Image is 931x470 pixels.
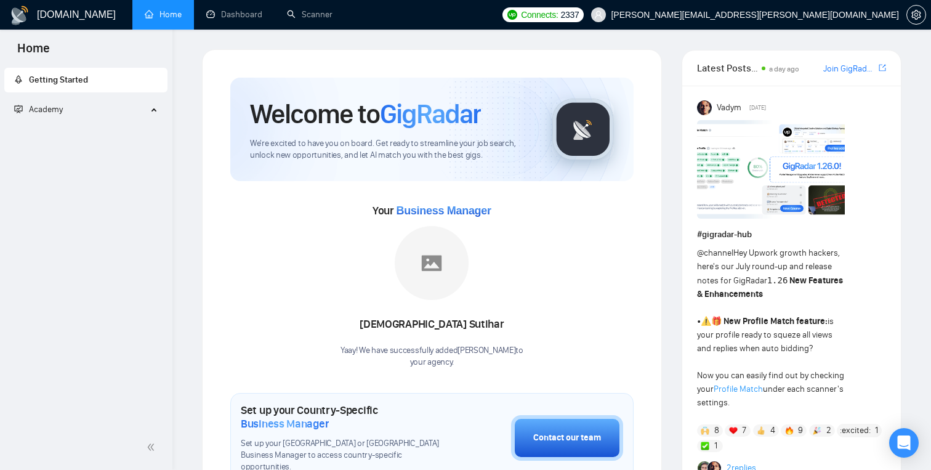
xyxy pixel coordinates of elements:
[395,226,469,300] img: placeholder.png
[813,426,821,435] img: 🎉
[826,424,831,437] span: 2
[697,60,758,76] span: Latest Posts from the GigRadar Community
[29,104,63,115] span: Academy
[701,426,709,435] img: 🙌
[511,415,623,461] button: Contact our team
[697,100,712,115] img: Vadym
[767,275,788,285] code: 1.26
[757,426,765,435] img: 👍
[729,426,738,435] img: ❤️
[29,75,88,85] span: Getting Started
[714,424,719,437] span: 8
[241,417,329,431] span: Business Manager
[823,62,876,76] a: Join GigRadar Slack Community
[906,10,926,20] a: setting
[147,441,159,453] span: double-left
[552,99,614,160] img: gigradar-logo.png
[798,424,803,437] span: 9
[341,314,523,335] div: [DEMOGRAPHIC_DATA] Sutihar
[594,10,603,19] span: user
[14,104,63,115] span: Academy
[769,65,799,73] span: a day ago
[879,63,886,73] span: export
[697,228,886,241] h1: # gigradar-hub
[341,357,523,368] p: your agency .
[889,428,919,458] div: Open Intercom Messenger
[840,424,871,437] span: :excited:
[907,10,925,20] span: setting
[711,316,722,326] span: 🎁
[507,10,517,20] img: upwork-logo.png
[250,97,481,131] h1: Welcome to
[701,442,709,450] img: ✅
[697,120,845,219] img: F09AC4U7ATU-image.png
[714,384,763,394] a: Profile Match
[785,426,794,435] img: 🔥
[742,424,746,437] span: 7
[714,440,717,452] span: 1
[206,9,262,20] a: dashboardDashboard
[10,6,30,25] img: logo
[770,424,775,437] span: 4
[875,424,878,437] span: 1
[4,68,167,92] li: Getting Started
[341,345,523,368] div: Yaay! We have successfully added [PERSON_NAME] to
[396,205,491,217] span: Business Manager
[701,316,711,326] span: ⚠️
[241,403,449,431] h1: Set up your Country-Specific
[533,431,601,445] div: Contact our team
[560,8,579,22] span: 2337
[879,62,886,74] a: export
[14,75,23,84] span: rocket
[373,204,491,217] span: Your
[723,316,828,326] strong: New Profile Match feature:
[521,8,558,22] span: Connects:
[250,138,533,161] span: We're excited to have you on board. Get ready to streamline your job search, unlock new opportuni...
[697,248,733,258] span: @channel
[287,9,332,20] a: searchScanner
[380,97,481,131] span: GigRadar
[749,102,766,113] span: [DATE]
[7,39,60,65] span: Home
[906,5,926,25] button: setting
[717,101,741,115] span: Vadym
[145,9,182,20] a: homeHome
[14,105,23,113] span: fund-projection-screen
